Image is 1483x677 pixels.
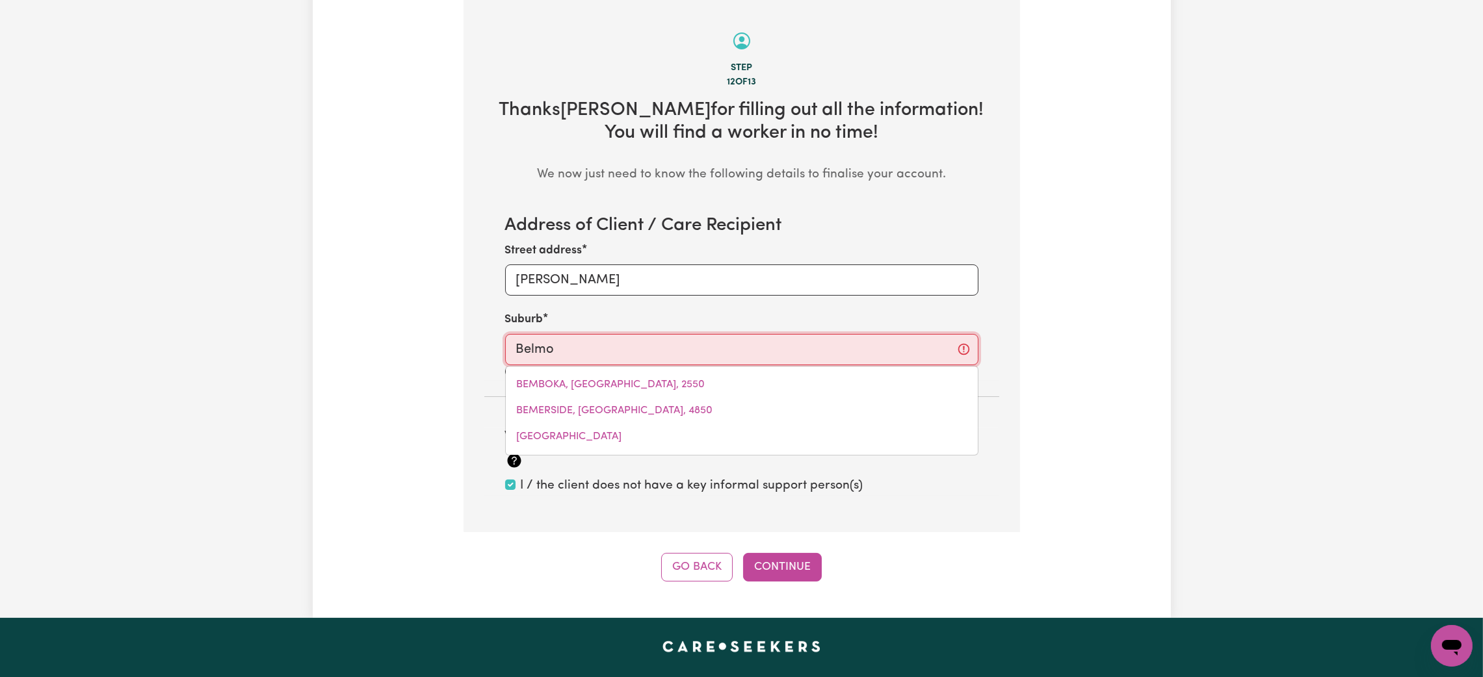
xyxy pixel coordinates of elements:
label: Suburb [505,311,544,328]
input: e.g. North Bondi, New South Wales [505,334,978,365]
p: We now just need to know the following details to finalise your account. [484,166,999,185]
label: I / the client does not have a key informal support person(s) [521,477,863,496]
iframe: Button to launch messaging window, conversation in progress [1431,625,1473,667]
input: e.g. 24/29, Victoria St. [505,264,978,296]
a: Careseekers home page [663,641,820,652]
button: Continue [743,553,822,581]
div: Step [484,61,999,75]
a: BEMM RIVER, Victoria, 3889 [506,424,978,450]
button: Go Back [661,553,733,581]
h2: Thanks [PERSON_NAME] for filling out all the information! You will find a worker in no time! [484,99,999,144]
span: BEMBOKA, [GEOGRAPHIC_DATA], 2550 [516,379,705,390]
span: BEMERSIDE, [GEOGRAPHIC_DATA], 4850 [516,405,713,416]
h1: Address of Client / Care Recipient [505,215,978,237]
div: 12 of 13 [484,75,999,90]
label: Street address [505,242,583,259]
span: [GEOGRAPHIC_DATA] [516,431,622,442]
a: BEMBOKA, New South Wales, 2550 [506,372,978,398]
a: BEMERSIDE, Queensland, 4850 [506,398,978,424]
div: menu-options [505,366,978,455]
